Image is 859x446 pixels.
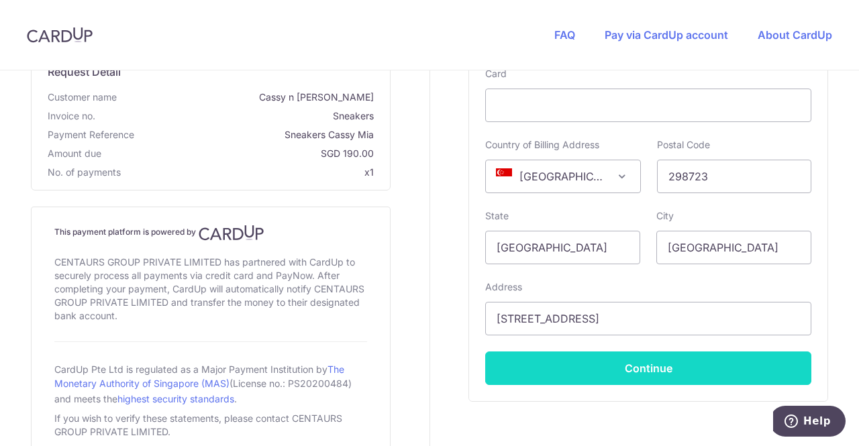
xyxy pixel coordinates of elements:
[48,91,117,104] span: Customer name
[48,129,134,140] span: translation missing: en.payment_reference
[117,393,234,404] a: highest security standards
[773,406,846,439] iframe: Opens a widget where you can find more information
[605,28,728,42] a: Pay via CardUp account
[364,166,374,178] span: x1
[199,225,264,241] img: CardUp
[27,27,93,43] img: CardUp
[485,351,811,385] button: Continue
[48,166,121,179] span: No. of payments
[485,280,522,294] label: Address
[758,28,832,42] a: About CardUp
[54,358,367,409] div: CardUp Pte Ltd is regulated as a Major Payment Institution by (License no.: PS20200484) and meets...
[54,409,367,441] div: If you wish to verify these statements, please contact CENTAURS GROUP PRIVATE LIMITED.
[485,209,509,223] label: State
[107,147,374,160] span: SGD 190.00
[485,160,640,193] span: Singapore
[485,138,599,152] label: Country of Billing Address
[656,209,674,223] label: City
[122,91,374,104] span: Cassy n [PERSON_NAME]
[657,138,710,152] label: Postal Code
[140,128,374,142] span: Sneakers Cassy Mia
[554,28,575,42] a: FAQ
[486,160,640,192] span: Singapore
[657,160,812,193] input: Example 123456
[48,65,121,78] span: translation missing: en.request_detail
[54,364,344,389] a: The Monetary Authority of Singapore (MAS)
[497,97,800,113] iframe: Secure card payment input frame
[54,253,367,325] div: CENTAURS GROUP PRIVATE LIMITED has partnered with CardUp to securely process all payments via cre...
[101,109,374,123] span: Sneakers
[48,109,95,123] span: Invoice no.
[48,147,101,160] span: Amount due
[485,67,507,80] label: Card
[54,225,367,241] h4: This payment platform is powered by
